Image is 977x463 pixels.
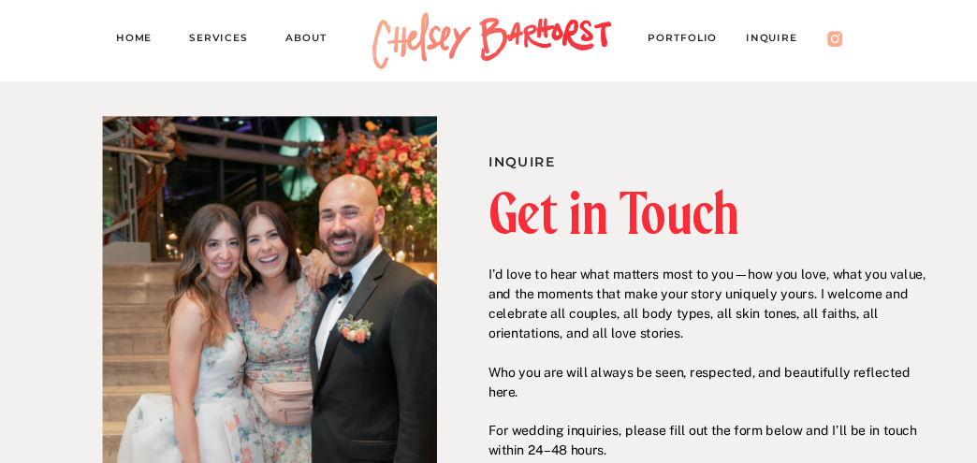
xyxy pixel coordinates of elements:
p: I’d love to hear what matters most to you—how you love, what you value, and the moments that make... [488,266,929,456]
a: Home [116,29,165,51]
a: About [285,29,342,51]
a: Inquire [747,29,813,51]
h2: Get in Touch [488,184,924,240]
h1: Inquire [488,152,836,168]
a: PORTFOLIO [649,29,733,51]
a: Services [189,29,262,51]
